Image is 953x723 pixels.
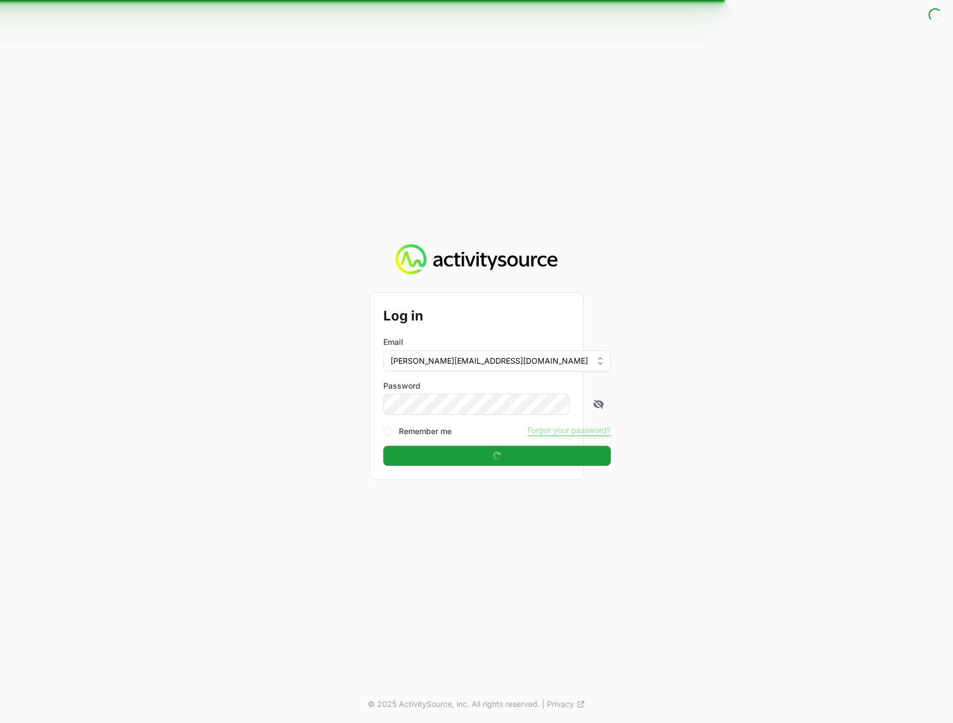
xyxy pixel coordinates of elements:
[383,380,611,391] label: Password
[391,355,588,366] span: [PERSON_NAME][EMAIL_ADDRESS][DOMAIN_NAME]
[383,350,611,371] button: [PERSON_NAME][EMAIL_ADDRESS][DOMAIN_NAME]
[547,699,585,710] a: Privacy
[542,699,545,710] span: |
[383,337,403,348] label: Email
[396,244,557,275] img: Activity Source
[383,306,611,326] h2: Log in
[368,699,540,710] p: © 2025 ActivitySource, inc. All rights reserved.
[399,426,452,437] label: Remember me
